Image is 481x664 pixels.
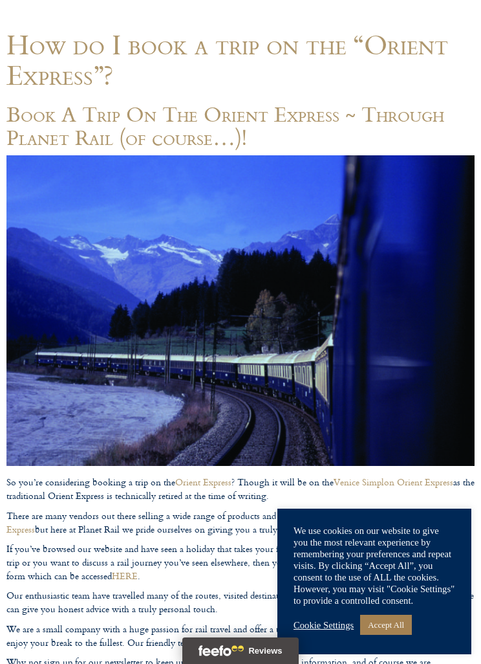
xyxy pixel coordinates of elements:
[6,542,475,582] p: If you’ve browsed our website and have seen a holiday that takes your fancy, you want to organise...
[294,525,455,606] div: We use cookies on our website to give you the most relevant experience by remembering your prefer...
[6,622,475,649] p: We are a small company with a huge passion for rail travel and offer a tailor made holiday allowi...
[6,509,447,536] a: Orient Express
[360,615,412,635] a: Accept All
[6,155,475,467] img: Orient Express Exterior View trip on the orient express
[6,29,475,91] h1: How do I book a trip on the “Orient Express”?
[175,475,231,489] a: Orient Express
[6,102,475,149] h1: Book A Trip On The Orient Express ~ Through Planet Rail (of course…)!
[6,509,475,536] p: There are many vendors out there selling a wide range of products and services related to the Ven...
[112,569,138,582] a: HERE
[294,619,354,631] a: Cookie Settings
[6,475,475,502] p: So you’re considering booking a trip on the ? Though it will be on the as the traditional Orient ...
[334,475,453,489] a: Venice Simplon Orient Express
[6,588,475,615] p: Our enthusiastic team have travelled many of the routes, visited destinations and enjoyed staying...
